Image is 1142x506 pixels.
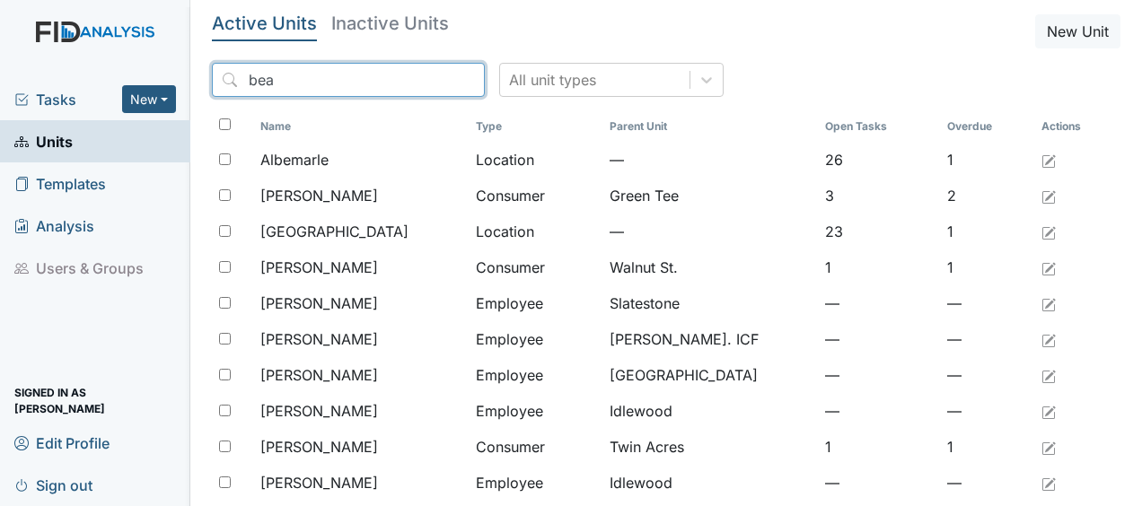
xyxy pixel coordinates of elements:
[331,14,449,32] h5: Inactive Units
[469,142,602,178] td: Location
[212,63,485,97] input: Search...
[1041,257,1056,278] a: Edit
[469,321,602,357] td: Employee
[940,214,1035,249] td: 1
[469,393,602,429] td: Employee
[602,321,818,357] td: [PERSON_NAME]. ICF
[14,212,94,240] span: Analysis
[602,465,818,501] td: Idlewood
[260,400,378,422] span: [PERSON_NAME]
[469,178,602,214] td: Consumer
[469,465,602,501] td: Employee
[602,429,818,465] td: Twin Acres
[940,249,1035,285] td: 1
[1041,328,1056,350] a: Edit
[818,249,940,285] td: 1
[818,178,940,214] td: 3
[1041,149,1056,170] a: Edit
[1041,400,1056,422] a: Edit
[469,285,602,321] td: Employee
[602,214,818,249] td: —
[260,364,378,386] span: [PERSON_NAME]
[818,111,940,142] th: Toggle SortBy
[1041,436,1056,458] a: Edit
[940,429,1035,465] td: 1
[14,170,106,197] span: Templates
[602,357,818,393] td: [GEOGRAPHIC_DATA]
[940,111,1035,142] th: Toggle SortBy
[602,178,818,214] td: Green Tee
[1034,111,1120,142] th: Actions
[469,111,602,142] th: Toggle SortBy
[940,357,1035,393] td: —
[940,142,1035,178] td: 1
[260,185,378,206] span: [PERSON_NAME]
[1041,292,1056,314] a: Edit
[602,285,818,321] td: Slatestone
[14,471,92,499] span: Sign out
[1041,364,1056,386] a: Edit
[14,89,122,110] a: Tasks
[14,429,110,457] span: Edit Profile
[1041,221,1056,242] a: Edit
[469,357,602,393] td: Employee
[1035,14,1120,48] button: New Unit
[253,111,469,142] th: Toggle SortBy
[260,436,378,458] span: [PERSON_NAME]
[818,285,940,321] td: —
[818,357,940,393] td: —
[509,69,596,91] div: All unit types
[212,14,317,32] h5: Active Units
[260,149,329,170] span: Albemarle
[940,321,1035,357] td: —
[1041,185,1056,206] a: Edit
[219,118,231,130] input: Toggle All Rows Selected
[818,214,940,249] td: 23
[469,249,602,285] td: Consumer
[14,387,176,414] span: Signed in as [PERSON_NAME]
[940,393,1035,429] td: —
[1041,472,1056,493] a: Edit
[940,465,1035,501] td: —
[818,465,940,501] td: —
[818,429,940,465] td: 1
[818,393,940,429] td: —
[260,257,378,278] span: [PERSON_NAME]
[602,393,818,429] td: Idlewood
[940,178,1035,214] td: 2
[818,142,940,178] td: 26
[602,249,818,285] td: Walnut St.
[602,142,818,178] td: —
[122,85,176,113] button: New
[260,472,378,493] span: [PERSON_NAME]
[14,127,73,155] span: Units
[260,292,378,314] span: [PERSON_NAME]
[602,111,818,142] th: Toggle SortBy
[469,429,602,465] td: Consumer
[940,285,1035,321] td: —
[260,328,378,350] span: [PERSON_NAME]
[469,214,602,249] td: Location
[260,221,408,242] span: [GEOGRAPHIC_DATA]
[818,321,940,357] td: —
